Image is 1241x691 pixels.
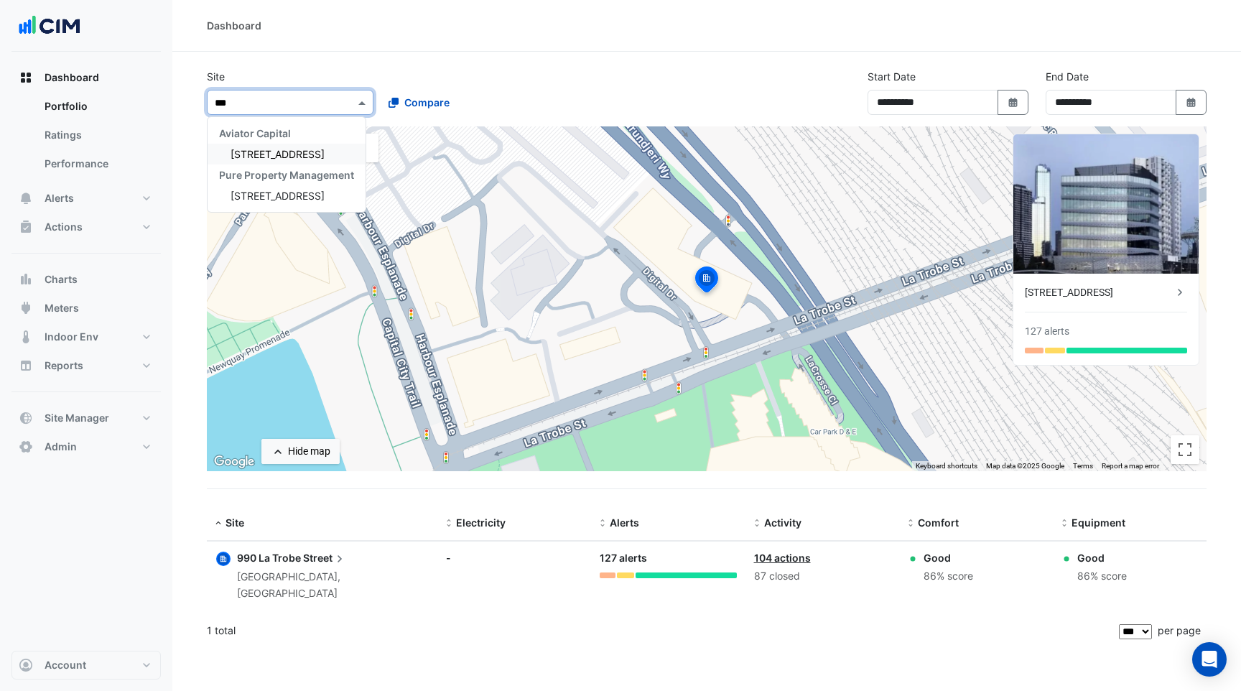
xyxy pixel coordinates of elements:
fa-icon: Select Date [1185,96,1198,108]
span: Compare [404,95,450,110]
div: [GEOGRAPHIC_DATA], [GEOGRAPHIC_DATA] [237,569,429,602]
div: Open Intercom Messenger [1192,642,1227,677]
span: Indoor Env [45,330,98,344]
app-icon: Reports [19,358,33,373]
div: Dashboard [11,92,161,184]
button: Admin [11,432,161,461]
span: Aviator Capital [219,127,291,139]
div: 87 closed [754,568,891,585]
span: Charts [45,272,78,287]
button: Site Manager [11,404,161,432]
button: Alerts [11,184,161,213]
label: Start Date [868,69,916,84]
span: per page [1158,624,1201,636]
div: Good [1077,550,1127,565]
button: Indoor Env [11,323,161,351]
app-icon: Indoor Env [19,330,33,344]
div: Good [924,550,973,565]
span: Pure Property Management [219,169,354,181]
span: Account [45,658,86,672]
app-icon: Alerts [19,191,33,205]
div: Options List [208,117,366,212]
label: Site [207,69,225,84]
app-icon: Site Manager [19,411,33,425]
span: Alerts [610,516,639,529]
span: Site Manager [45,411,109,425]
a: Report a map error [1102,462,1159,470]
span: [STREET_ADDRESS] [231,190,325,202]
span: Dashboard [45,70,99,85]
img: site-pin-selected.svg [691,264,722,299]
span: Comfort [918,516,959,529]
a: Ratings [33,121,161,149]
button: Hide map [261,439,340,464]
a: Performance [33,149,161,178]
img: Company Logo [17,11,82,40]
app-icon: Charts [19,272,33,287]
span: Alerts [45,191,74,205]
app-icon: Actions [19,220,33,234]
button: Toggle fullscreen view [1171,435,1199,464]
span: Map data ©2025 Google [986,462,1064,470]
div: 1 total [207,613,1116,649]
div: 86% score [924,568,973,585]
span: Street [303,550,347,566]
div: - [446,550,582,565]
button: Compare [379,90,459,115]
span: Admin [45,440,77,454]
div: Dashboard [207,18,261,33]
img: Google [210,453,258,471]
span: Activity [764,516,801,529]
span: Reports [45,358,83,373]
button: Meters [11,294,161,323]
div: [STREET_ADDRESS] [1025,285,1173,300]
button: Reports [11,351,161,380]
app-icon: Meters [19,301,33,315]
button: Keyboard shortcuts [916,461,977,471]
a: 104 actions [754,552,811,564]
span: Site [226,516,244,529]
button: Dashboard [11,63,161,92]
a: Portfolio [33,92,161,121]
div: 127 alerts [600,550,736,567]
span: Meters [45,301,79,315]
label: End Date [1046,69,1089,84]
div: 86% score [1077,568,1127,585]
button: Charts [11,265,161,294]
div: Hide map [288,444,330,459]
div: 127 alerts [1025,324,1069,339]
img: 990 La Trobe Street [1013,134,1199,274]
span: Actions [45,220,83,234]
span: [STREET_ADDRESS] [231,148,325,160]
a: Terms (opens in new tab) [1073,462,1093,470]
button: Account [11,651,161,680]
button: Actions [11,213,161,241]
span: 990 La Trobe [237,552,301,564]
span: Electricity [456,516,506,529]
fa-icon: Select Date [1007,96,1020,108]
app-icon: Dashboard [19,70,33,85]
a: Open this area in Google Maps (opens a new window) [210,453,258,471]
app-icon: Admin [19,440,33,454]
span: Equipment [1072,516,1125,529]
